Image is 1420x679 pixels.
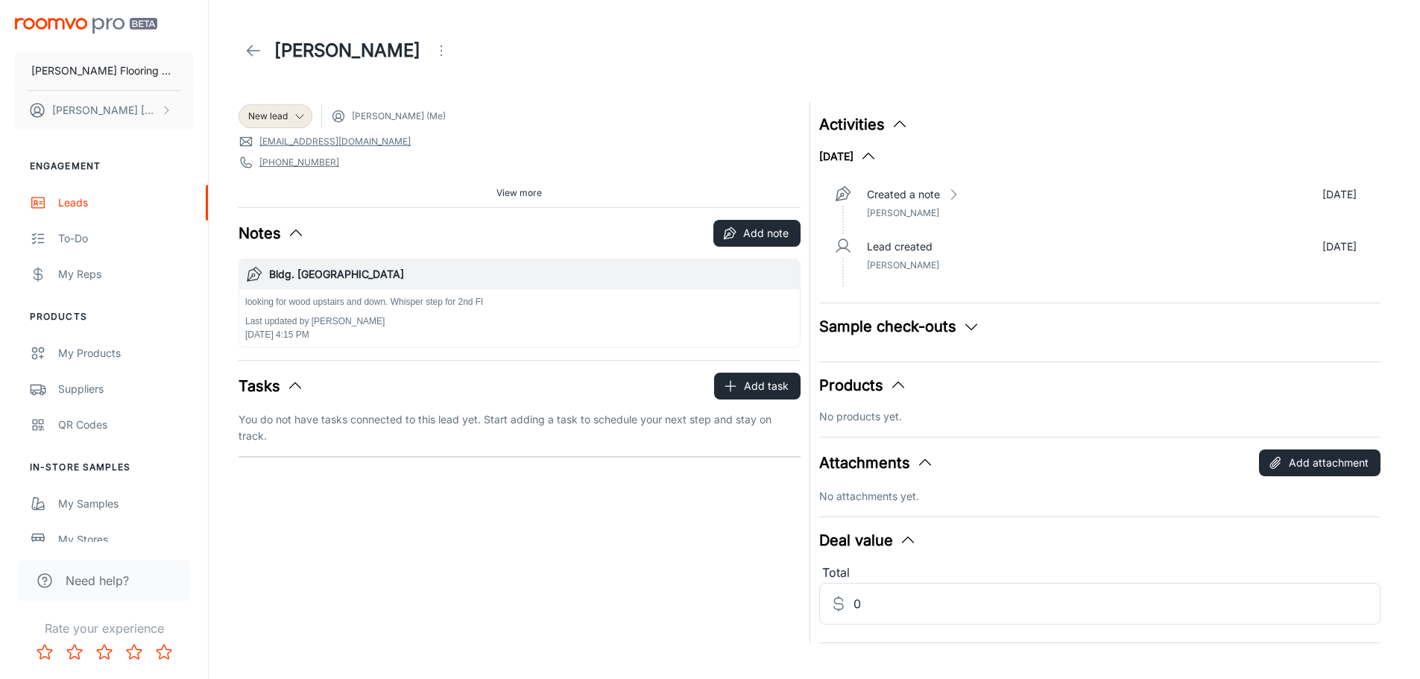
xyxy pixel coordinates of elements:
[867,186,940,203] p: Created a note
[269,266,794,282] h6: Bldg. [GEOGRAPHIC_DATA]
[819,452,934,474] button: Attachments
[58,266,193,282] div: My Reps
[66,572,129,590] span: Need help?
[15,51,193,90] button: [PERSON_NAME] Flooring Center
[58,345,193,361] div: My Products
[1322,186,1357,203] p: [DATE]
[819,408,1381,425] p: No products yet.
[259,156,339,169] a: [PHONE_NUMBER]
[867,207,939,218] span: [PERSON_NAME]
[274,37,420,64] h1: [PERSON_NAME]
[352,110,446,123] span: [PERSON_NAME] (Me)
[819,148,877,165] button: [DATE]
[867,239,933,255] p: Lead created
[490,182,548,204] button: View more
[853,583,1381,625] input: Estimated deal value
[1322,239,1357,255] p: [DATE]
[60,637,89,667] button: Rate 2 star
[239,411,801,444] p: You do not have tasks connected to this lead yet. Start adding a task to schedule your next step ...
[58,230,193,247] div: To-do
[239,104,312,128] div: New lead
[239,375,304,397] button: Tasks
[58,381,193,397] div: Suppliers
[12,619,196,637] p: Rate your experience
[714,373,801,399] button: Add task
[15,18,157,34] img: Roomvo PRO Beta
[239,259,800,347] button: Bldg. [GEOGRAPHIC_DATA]looking for wood upstairs and down. Whisper step for 2nd FlLast updated by...
[819,113,909,136] button: Activities
[819,563,1381,583] div: Total
[245,315,483,328] p: Last updated by [PERSON_NAME]
[58,496,193,512] div: My Samples
[15,91,193,130] button: [PERSON_NAME] [PERSON_NAME]
[496,186,542,200] span: View more
[1259,449,1380,476] button: Add attachment
[58,195,193,211] div: Leads
[31,63,177,79] p: [PERSON_NAME] Flooring Center
[239,222,305,244] button: Notes
[149,637,179,667] button: Rate 5 star
[819,488,1381,505] p: No attachments yet.
[119,637,149,667] button: Rate 4 star
[52,102,157,119] p: [PERSON_NAME] [PERSON_NAME]
[259,135,411,148] a: [EMAIL_ADDRESS][DOMAIN_NAME]
[819,529,917,552] button: Deal value
[245,328,483,341] p: [DATE] 4:15 PM
[713,220,801,247] button: Add note
[426,36,456,66] button: Open menu
[58,531,193,548] div: My Stores
[245,295,483,309] p: looking for wood upstairs and down. Whisper step for 2nd Fl
[819,315,980,338] button: Sample check-outs
[58,417,193,433] div: QR Codes
[89,637,119,667] button: Rate 3 star
[248,110,288,123] span: New lead
[867,259,939,271] span: [PERSON_NAME]
[30,637,60,667] button: Rate 1 star
[819,374,907,397] button: Products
